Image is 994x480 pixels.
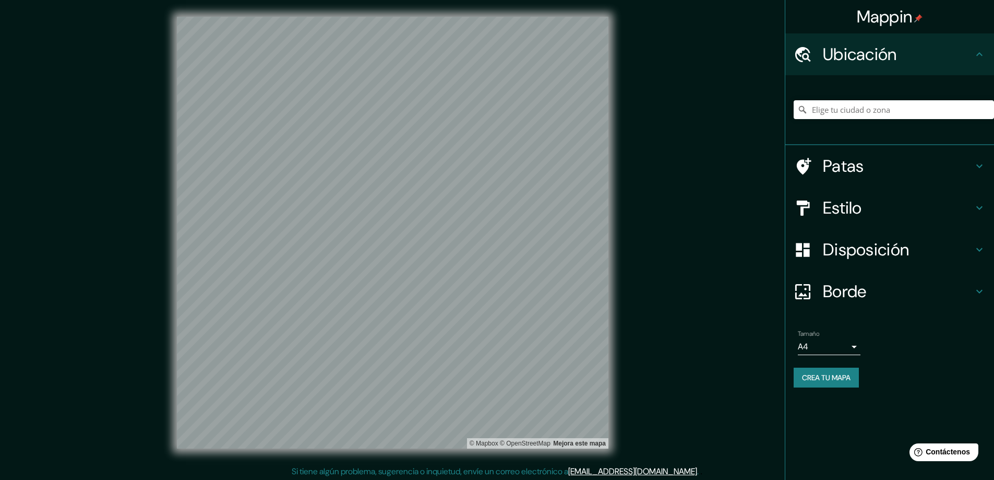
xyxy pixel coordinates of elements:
[568,466,697,477] a: [EMAIL_ADDRESS][DOMAIN_NAME]
[823,43,897,65] font: Ubicación
[914,14,923,22] img: pin-icon.png
[785,33,994,75] div: Ubicación
[823,239,909,261] font: Disposición
[785,229,994,271] div: Disposición
[553,440,606,447] font: Mejora este mapa
[177,17,608,449] canvas: Mapa
[700,465,702,477] font: .
[823,197,862,219] font: Estilo
[785,145,994,187] div: Patas
[785,187,994,229] div: Estilo
[798,338,860,355] div: A4
[699,465,700,477] font: .
[823,280,867,302] font: Borde
[794,368,859,388] button: Crea tu mapa
[500,440,550,447] font: © OpenStreetMap
[292,466,568,477] font: Si tiene algún problema, sugerencia o inquietud, envíe un correo electrónico a
[802,373,851,382] font: Crea tu mapa
[470,440,498,447] font: © Mapbox
[798,330,819,338] font: Tamaño
[470,440,498,447] a: Mapbox
[553,440,606,447] a: Comentarios sobre el mapa
[785,271,994,312] div: Borde
[500,440,550,447] a: Mapa de calles abierto
[901,439,983,469] iframe: Lanzador de widgets de ayuda
[697,466,699,477] font: .
[857,6,913,28] font: Mappin
[798,341,808,352] font: A4
[794,100,994,119] input: Elige tu ciudad o zona
[823,155,864,177] font: Patas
